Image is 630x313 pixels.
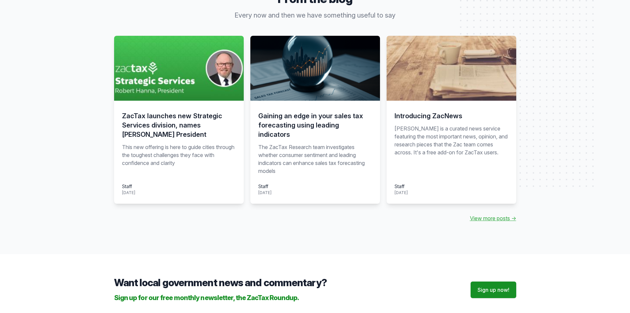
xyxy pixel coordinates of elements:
img: zac-news.jpg [387,36,516,101]
h3: ZacTax launches new Strategic Services division, names [PERSON_NAME] President [122,111,236,139]
time: [DATE] [395,190,408,195]
h3: Gaining an edge in your sales tax forecasting using leading indicators [258,111,372,139]
a: Sign up now! [471,282,516,298]
div: Staff [395,183,408,190]
span: Sign up for our free monthly newsletter, the ZacTax Roundup. [114,294,299,302]
div: Staff [122,183,135,190]
time: [DATE] [258,190,272,195]
div: Staff [258,183,272,190]
p: Every now and then we have something useful to say [188,11,442,20]
a: Gaining an edge in your sales tax forecasting using leading indicators The ZacTax Research team i... [250,36,380,204]
img: hanna-strategic-services.jpg [114,36,244,101]
a: ZacTax launches new Strategic Services division, names [PERSON_NAME] President This new offering ... [114,36,244,204]
time: [DATE] [122,190,135,195]
p: The ZacTax Research team investigates whether consumer sentiment and leading indicators can enhan... [258,143,372,175]
h3: Introducing ZacNews [395,111,508,121]
a: View more posts → [470,214,516,222]
span: Want local government news and commentary? [114,277,327,288]
a: Introducing ZacNews [PERSON_NAME] is a curated news service featuring the most important news, op... [387,36,516,204]
p: [PERSON_NAME] is a curated news service featuring the most important news, opinion, and research ... [395,125,508,175]
img: consumer-confidence-leading-indicators-retail-sales-tax.png [250,36,380,101]
p: This new offering is here to guide cities through the toughest challenges they face with confiden... [122,143,236,175]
